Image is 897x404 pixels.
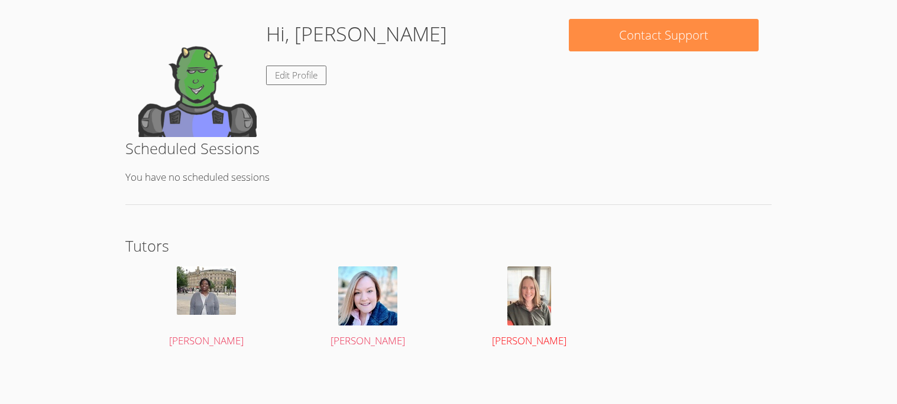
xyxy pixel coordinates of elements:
a: Edit Profile [266,66,326,85]
img: avatar.png [177,266,236,315]
p: You have no scheduled sessions [125,169,771,186]
span: [PERSON_NAME] [169,334,244,347]
h2: Scheduled Sessions [125,137,771,159]
a: [PERSON_NAME] [300,266,435,350]
span: [PERSON_NAME] [331,334,405,347]
button: Contact Support [569,19,758,51]
img: default.png [138,19,257,137]
img: profilepic.jpg [338,266,397,325]
img: avatar.png [507,266,551,325]
a: [PERSON_NAME] [138,266,274,350]
a: [PERSON_NAME] [461,266,597,350]
h2: Tutors [125,234,771,257]
h1: Hi, [PERSON_NAME] [266,19,447,49]
span: [PERSON_NAME] [492,334,566,347]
